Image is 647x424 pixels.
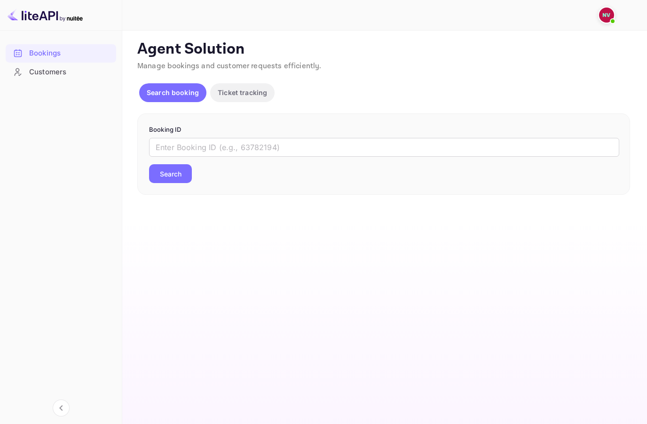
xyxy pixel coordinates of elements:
a: Bookings [6,44,116,62]
p: Search booking [147,88,199,97]
p: Ticket tracking [218,88,267,97]
span: Manage bookings and customer requests efficiently. [137,61,322,71]
button: Collapse navigation [53,400,70,416]
button: Search [149,164,192,183]
p: Booking ID [149,125,618,135]
div: Customers [29,67,111,78]
div: Bookings [29,48,111,59]
img: LiteAPI logo [8,8,83,23]
a: Customers [6,63,116,80]
img: Nicholas Valbusa [599,8,614,23]
div: Customers [6,63,116,81]
p: Agent Solution [137,40,630,59]
div: Bookings [6,44,116,63]
input: Enter Booking ID (e.g., 63782194) [149,138,619,157]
